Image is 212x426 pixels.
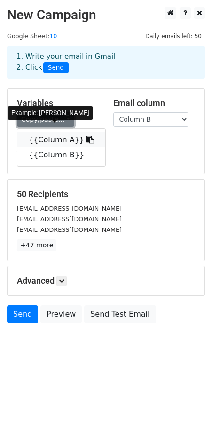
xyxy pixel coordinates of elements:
a: {{Column A}} [17,132,105,147]
a: {{Column B}} [17,147,105,163]
small: [EMAIL_ADDRESS][DOMAIN_NAME] [17,215,122,222]
div: 1. Write your email in Gmail 2. Click [9,51,203,73]
div: Example: [PERSON_NAME] [8,106,93,120]
small: [EMAIL_ADDRESS][DOMAIN_NAME] [17,205,122,212]
span: Daily emails left: 50 [142,31,205,41]
a: Send Test Email [84,305,156,323]
a: +47 more [17,239,56,251]
h2: New Campaign [7,7,205,23]
a: Daily emails left: 50 [142,33,205,40]
small: [EMAIL_ADDRESS][DOMAIN_NAME] [17,226,122,233]
iframe: Chat Widget [165,381,212,426]
a: Send [7,305,38,323]
span: Send [43,62,69,74]
h5: Variables [17,98,99,108]
a: 10 [49,33,57,40]
a: Preview [40,305,82,323]
h5: Email column [113,98,196,108]
h5: Advanced [17,276,195,286]
h5: 50 Recipients [17,189,195,199]
small: Google Sheet: [7,33,57,40]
